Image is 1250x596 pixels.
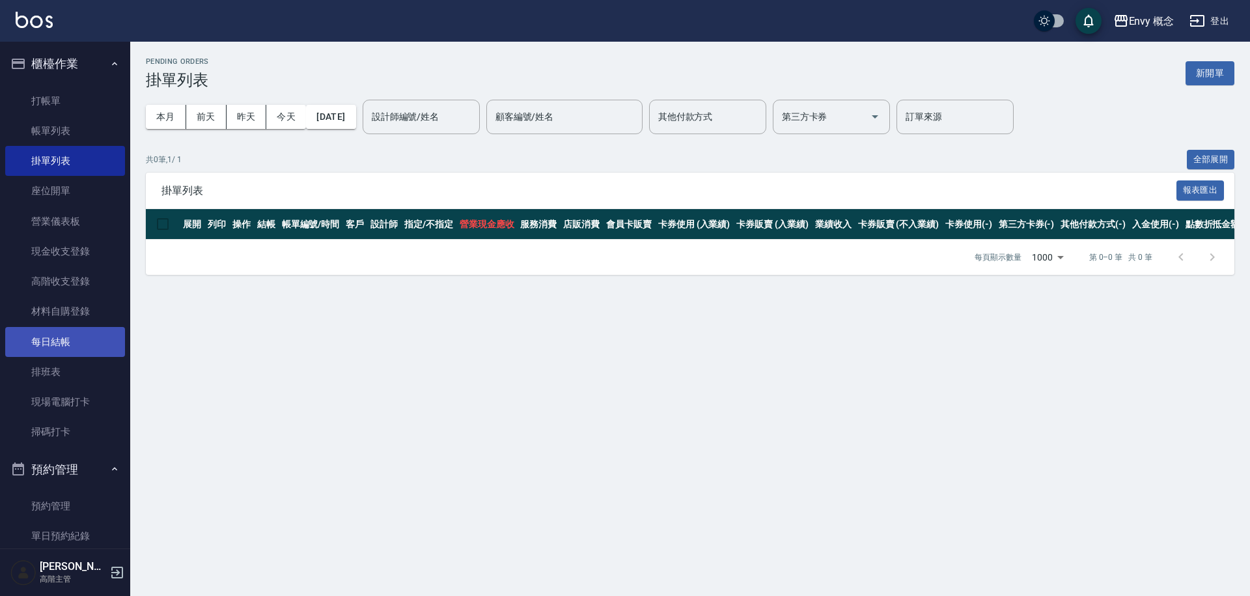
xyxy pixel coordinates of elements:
[229,209,254,240] th: 操作
[5,387,125,417] a: 現場電腦打卡
[1186,66,1234,79] a: 新開單
[161,184,1176,197] span: 掛單列表
[5,86,125,116] a: 打帳單
[342,209,367,240] th: 客戶
[865,106,885,127] button: Open
[146,71,209,89] h3: 掛單列表
[186,105,227,129] button: 前天
[16,12,53,28] img: Logo
[5,266,125,296] a: 高階收支登錄
[733,209,812,240] th: 卡券販賣 (入業績)
[560,209,603,240] th: 店販消費
[1027,240,1068,275] div: 1000
[1057,209,1129,240] th: 其他付款方式(-)
[812,209,855,240] th: 業績收入
[40,560,106,573] h5: [PERSON_NAME]
[5,491,125,521] a: 預約管理
[603,209,655,240] th: 會員卡販賣
[5,176,125,206] a: 座位開單
[1184,9,1234,33] button: 登出
[1129,13,1174,29] div: Envy 概念
[975,251,1021,263] p: 每頁顯示數量
[146,154,182,165] p: 共 0 筆, 1 / 1
[5,146,125,176] a: 掛單列表
[146,57,209,66] h2: Pending Orders
[401,209,456,240] th: 指定/不指定
[1176,184,1225,196] a: 報表匯出
[204,209,229,240] th: 列印
[266,105,306,129] button: 今天
[5,357,125,387] a: 排班表
[1076,8,1102,34] button: save
[995,209,1058,240] th: 第三方卡券(-)
[855,209,942,240] th: 卡券販賣 (不入業績)
[5,116,125,146] a: 帳單列表
[1129,209,1182,240] th: 入金使用(-)
[942,209,995,240] th: 卡券使用(-)
[5,417,125,447] a: 掃碼打卡
[5,521,125,551] a: 單日預約紀錄
[1176,180,1225,201] button: 報表匯出
[40,573,106,585] p: 高階主管
[180,209,204,240] th: 展開
[146,105,186,129] button: 本月
[5,453,125,487] button: 預約管理
[5,327,125,357] a: 每日結帳
[517,209,560,240] th: 服務消費
[367,209,401,240] th: 設計師
[5,236,125,266] a: 現金收支登錄
[306,105,355,129] button: [DATE]
[655,209,734,240] th: 卡券使用 (入業績)
[1089,251,1152,263] p: 第 0–0 筆 共 0 筆
[279,209,343,240] th: 帳單編號/時間
[456,209,518,240] th: 營業現金應收
[5,206,125,236] a: 營業儀表板
[1108,8,1180,35] button: Envy 概念
[10,560,36,586] img: Person
[254,209,279,240] th: 結帳
[5,296,125,326] a: 材料自購登錄
[1186,61,1234,85] button: 新開單
[227,105,267,129] button: 昨天
[5,47,125,81] button: 櫃檯作業
[1187,150,1235,170] button: 全部展開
